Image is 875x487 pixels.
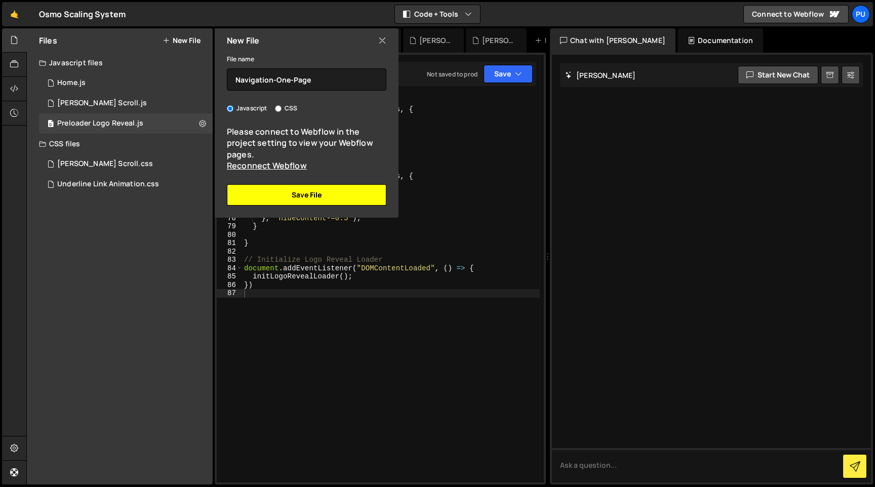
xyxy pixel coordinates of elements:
div: 85 [217,272,243,281]
div: Chat with [PERSON_NAME] [550,28,675,53]
a: Reconnect Webflow [227,160,307,171]
div: Documentation [678,28,763,53]
h2: Files [39,35,57,46]
div: Osmo Scaling System [39,8,126,20]
label: CSS [275,103,297,113]
button: New File [163,36,201,45]
div: Not saved to prod [427,70,478,78]
div: 83 [217,256,243,264]
label: Javascript [227,103,267,113]
div: Home.js [57,78,86,88]
label: File name [227,54,254,64]
div: 17222/47666.css [39,154,216,174]
div: 84 [217,264,243,273]
div: 78 [217,214,243,223]
a: Connect to Webflow [743,5,849,23]
button: Save [484,65,533,83]
div: [PERSON_NAME] Scroll.css [57,159,153,169]
a: 🤙 [2,2,27,26]
div: 86 [217,281,243,290]
button: Start new chat [738,66,818,84]
div: Please connect to Webflow in the project setting to view your Webflow pages. [227,126,386,172]
h2: New File [227,35,259,46]
div: [PERSON_NAME] Scroll.js [57,99,147,108]
div: 80 [217,231,243,239]
div: 17222/47680.js [39,113,213,134]
div: [PERSON_NAME] Scroll.css [482,35,514,46]
div: 17222/47652.js [39,73,213,93]
input: Name [227,68,386,91]
div: 87 [217,289,243,298]
div: 17222/47667.js [39,93,213,113]
div: Underline Link Animation.css [57,180,159,189]
div: Javascript files [27,53,213,73]
div: 17222/47654.css [39,174,216,194]
div: [PERSON_NAME] Scroll.js [419,35,452,46]
div: New File [535,35,577,46]
span: 0 [48,120,54,129]
button: Save File [227,184,386,206]
input: CSS [275,105,282,112]
div: CSS files [27,134,213,154]
a: Pu [852,5,870,23]
div: Preloader Logo Reveal.js [57,119,143,128]
div: 79 [217,222,243,231]
button: Code + Tools [395,5,480,23]
input: Javascript [227,105,233,112]
div: 81 [217,239,243,248]
h2: [PERSON_NAME] [565,70,635,80]
div: 82 [217,248,243,256]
